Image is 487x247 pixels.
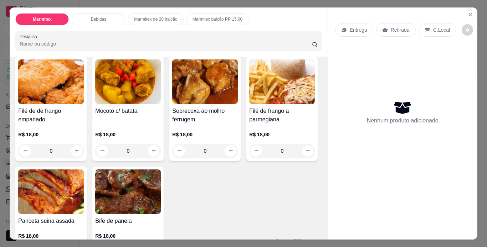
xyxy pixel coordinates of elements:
h4: Sobrecoxa ao molho ferrugem [172,107,238,124]
p: R$ 18,00 [18,232,84,240]
p: Marmitex de 20 balcão [134,16,177,22]
img: product-image [95,59,161,104]
p: Nenhum produto adicionado [367,116,439,125]
img: product-image [18,59,84,104]
img: product-image [249,59,315,104]
img: product-image [172,59,238,104]
p: Retirada [391,26,410,33]
h4: Filé de frango a parmegiana [249,107,315,124]
p: R$ 18,00 [249,131,315,138]
h4: Mocotó c/ batata [95,107,161,115]
input: Pesquisa [20,40,312,47]
p: R$ 18,00 [95,232,161,240]
h4: Filé de de frango empanado [18,107,84,124]
button: Close [465,9,476,20]
p: Bebidas [91,16,106,22]
p: Marmitex [33,16,52,22]
h4: Bife de panela [95,217,161,225]
p: R$ 18,00 [95,131,161,138]
button: decrease-product-quantity [462,24,473,36]
p: C.Local [433,26,450,33]
p: Marmitex balcão PP 15,00 [193,16,243,22]
h4: Panceta suina assada [18,217,84,225]
label: Pesquisa [20,33,40,40]
img: product-image [18,169,84,214]
p: R$ 18,00 [18,131,84,138]
p: Entrega [350,26,367,33]
img: product-image [95,169,161,214]
p: R$ 18,00 [172,131,238,138]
